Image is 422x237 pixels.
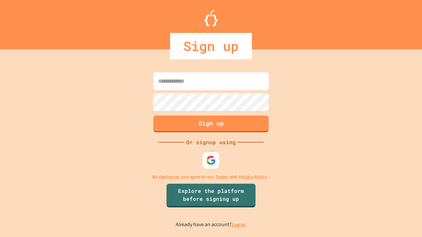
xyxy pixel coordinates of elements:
[152,173,270,180] p: By signing up, you agree to our and .
[185,138,237,146] div: Or signup using
[176,221,247,229] p: Already have an account?
[206,155,216,165] img: google-icon.svg
[239,173,267,180] a: Privacy Policy
[170,33,252,59] div: Sign up
[153,116,269,132] button: Sign up
[204,10,218,26] img: Logo.svg
[231,221,247,228] a: Log in.
[216,173,228,180] a: Terms
[166,184,256,207] a: Explore the platform before signing up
